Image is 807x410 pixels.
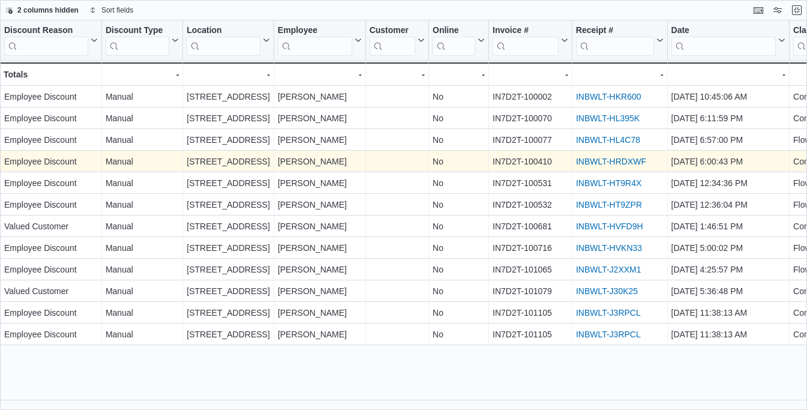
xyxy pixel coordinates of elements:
[106,197,179,212] div: Manual
[187,133,270,147] div: [STREET_ADDRESS]
[671,67,785,82] div: -
[4,306,98,320] div: Employee Discount
[493,89,568,104] div: IN7D2T-100002
[106,262,179,277] div: Manual
[433,25,475,37] div: Online
[493,25,559,56] div: Invoice #
[4,241,98,255] div: Employee Discount
[493,67,568,82] div: -
[433,327,485,342] div: No
[576,265,641,274] a: INBWLT-J2XXM1
[493,176,568,190] div: IN7D2T-100531
[671,176,785,190] div: [DATE] 12:34:36 PM
[770,3,785,17] button: Display options
[187,25,270,56] button: Location
[433,262,485,277] div: No
[370,25,415,56] div: Customer
[106,284,179,298] div: Manual
[106,111,179,125] div: Manual
[576,200,642,210] a: INBWLT-HT9ZPR
[493,327,568,342] div: IN7D2T-101105
[187,154,270,169] div: [STREET_ADDRESS]
[4,219,98,234] div: Valued Customer
[671,262,785,277] div: [DATE] 4:25:57 PM
[278,219,362,234] div: [PERSON_NAME]
[576,25,664,56] button: Receipt #
[187,25,260,56] div: Location
[576,135,640,145] a: INBWLT-HL4C78
[106,154,179,169] div: Manual
[4,67,98,82] div: Totals
[278,306,362,320] div: [PERSON_NAME]
[278,327,362,342] div: [PERSON_NAME]
[370,25,425,56] button: Customer
[433,133,485,147] div: No
[671,219,785,234] div: [DATE] 1:46:51 PM
[4,284,98,298] div: Valued Customer
[187,67,270,82] div: -
[576,25,654,37] div: Receipt #
[433,67,485,82] div: -
[576,243,642,253] a: INBWLT-HVKN33
[278,89,362,104] div: [PERSON_NAME]
[4,111,98,125] div: Employee Discount
[278,176,362,190] div: [PERSON_NAME]
[671,25,776,56] div: Date
[493,25,559,37] div: Invoice #
[278,67,362,82] div: -
[187,197,270,212] div: [STREET_ADDRESS]
[187,176,270,190] div: [STREET_ADDRESS]
[106,133,179,147] div: Manual
[576,157,646,166] a: INBWLT-HRDXWF
[4,154,98,169] div: Employee Discount
[106,25,169,37] div: Discount Type
[1,3,83,17] button: 2 columns hidden
[671,111,785,125] div: [DATE] 6:11:59 PM
[278,284,362,298] div: [PERSON_NAME]
[4,327,98,342] div: Employee Discount
[106,306,179,320] div: Manual
[671,327,785,342] div: [DATE] 11:38:13 AM
[4,25,98,56] button: Discount Reason
[671,154,785,169] div: [DATE] 6:00:43 PM
[187,25,260,37] div: Location
[493,133,568,147] div: IN7D2T-100077
[106,25,169,56] div: Discount Type
[278,133,362,147] div: [PERSON_NAME]
[576,178,641,188] a: INBWLT-HT9R4X
[433,154,485,169] div: No
[187,284,270,298] div: [STREET_ADDRESS]
[106,241,179,255] div: Manual
[187,306,270,320] div: [STREET_ADDRESS]
[278,25,352,37] div: Employee
[278,25,352,56] div: Employee
[433,219,485,234] div: No
[576,330,641,339] a: INBWLT-J3RPCL
[4,89,98,104] div: Employee Discount
[187,262,270,277] div: [STREET_ADDRESS]
[187,327,270,342] div: [STREET_ADDRESS]
[433,25,485,56] button: Online
[576,222,643,231] a: INBWLT-HVFD9H
[576,67,664,82] div: -
[17,5,79,15] span: 2 columns hidden
[101,5,133,15] span: Sort fields
[433,284,485,298] div: No
[576,113,640,123] a: INBWLT-HL395K
[106,25,179,56] button: Discount Type
[106,219,179,234] div: Manual
[751,3,766,17] button: Keyboard shortcuts
[85,3,138,17] button: Sort fields
[576,286,638,296] a: INBWLT-J30K25
[187,219,270,234] div: [STREET_ADDRESS]
[671,89,785,104] div: [DATE] 10:45:06 AM
[671,284,785,298] div: [DATE] 5:36:48 PM
[493,197,568,212] div: IN7D2T-100532
[187,111,270,125] div: [STREET_ADDRESS]
[278,262,362,277] div: [PERSON_NAME]
[106,67,179,82] div: -
[493,25,568,56] button: Invoice #
[671,306,785,320] div: [DATE] 11:38:13 AM
[278,25,362,56] button: Employee
[4,262,98,277] div: Employee Discount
